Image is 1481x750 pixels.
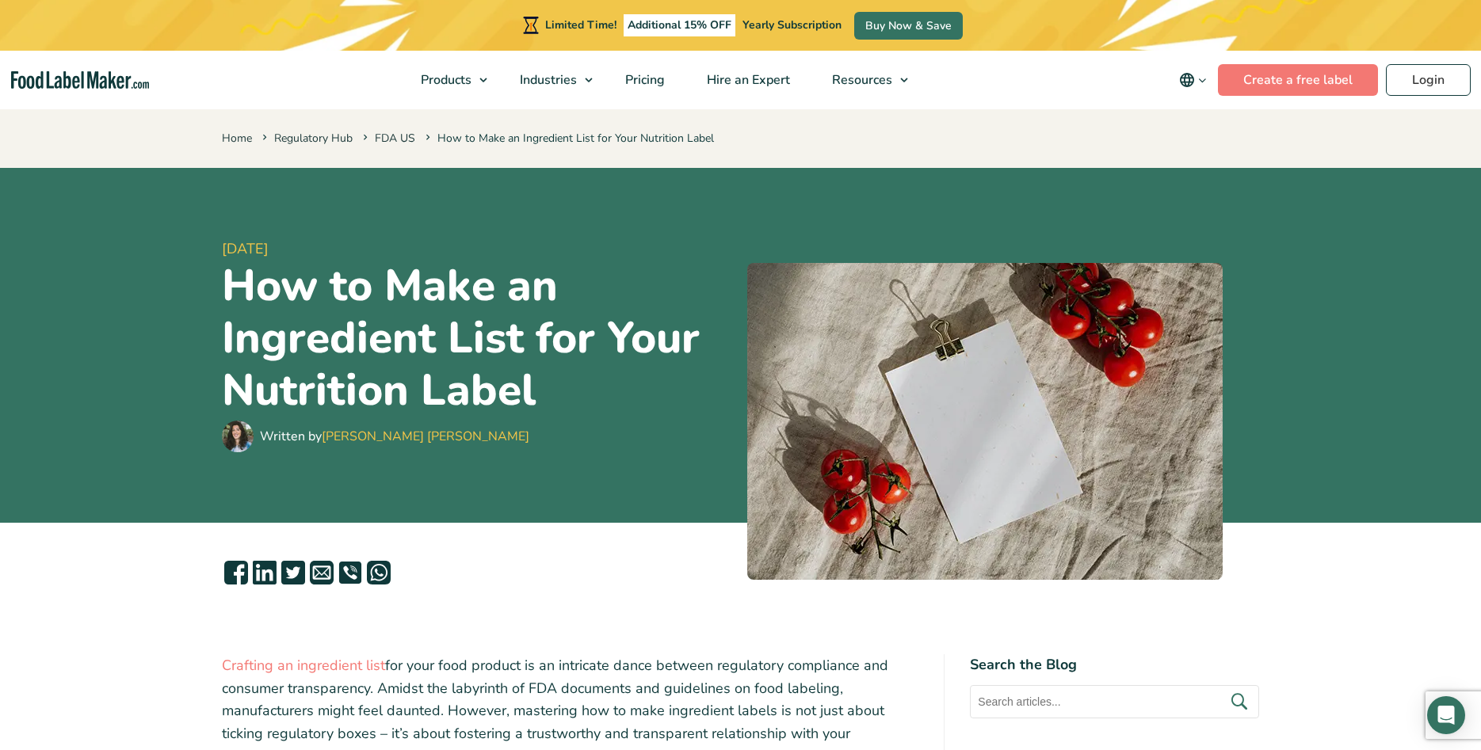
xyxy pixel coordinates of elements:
span: Pricing [620,71,666,89]
span: How to Make an Ingredient List for Your Nutrition Label [422,131,714,146]
span: Resources [827,71,894,89]
span: Additional 15% OFF [624,14,735,36]
a: FDA US [375,131,415,146]
div: Open Intercom Messenger [1427,696,1465,734]
img: Maria Abi Hanna - Food Label Maker [222,421,254,452]
span: Products [416,71,473,89]
a: Resources [811,51,916,109]
a: Products [400,51,495,109]
span: Limited Time! [545,17,616,32]
a: Regulatory Hub [274,131,353,146]
a: Home [222,131,252,146]
a: Crafting an ingredient list [222,656,385,675]
span: Industries [515,71,578,89]
a: Hire an Expert [686,51,807,109]
a: Pricing [605,51,682,109]
a: Industries [499,51,601,109]
input: Search articles... [970,685,1259,718]
h1: How to Make an Ingredient List for Your Nutrition Label [222,260,735,417]
span: Yearly Subscription [742,17,842,32]
h4: Search the Blog [970,654,1259,676]
a: Buy Now & Save [854,12,963,40]
div: Written by [260,427,529,446]
a: Login [1386,64,1471,96]
span: Hire an Expert [702,71,792,89]
a: Create a free label [1218,64,1378,96]
span: [DATE] [222,238,735,260]
a: [PERSON_NAME] [PERSON_NAME] [322,428,529,445]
